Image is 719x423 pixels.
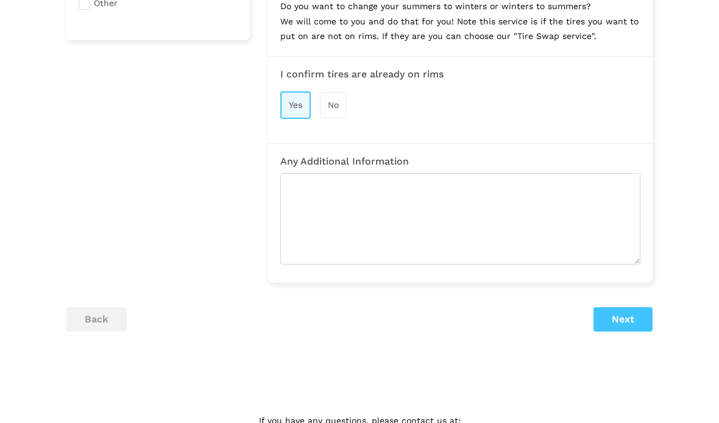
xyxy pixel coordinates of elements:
[66,308,127,332] button: back
[280,69,640,80] h3: I confirm tires are already on rims
[328,101,339,110] span: No
[280,157,640,168] h3: Any Additional Information
[289,101,302,110] span: Yes
[593,308,653,332] button: Next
